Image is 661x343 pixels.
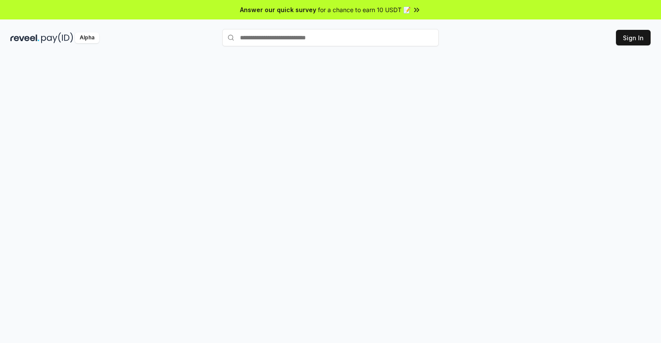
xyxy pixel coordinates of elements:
[41,32,73,43] img: pay_id
[75,32,99,43] div: Alpha
[240,5,316,14] span: Answer our quick survey
[10,32,39,43] img: reveel_dark
[318,5,411,14] span: for a chance to earn 10 USDT 📝
[616,30,651,45] button: Sign In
